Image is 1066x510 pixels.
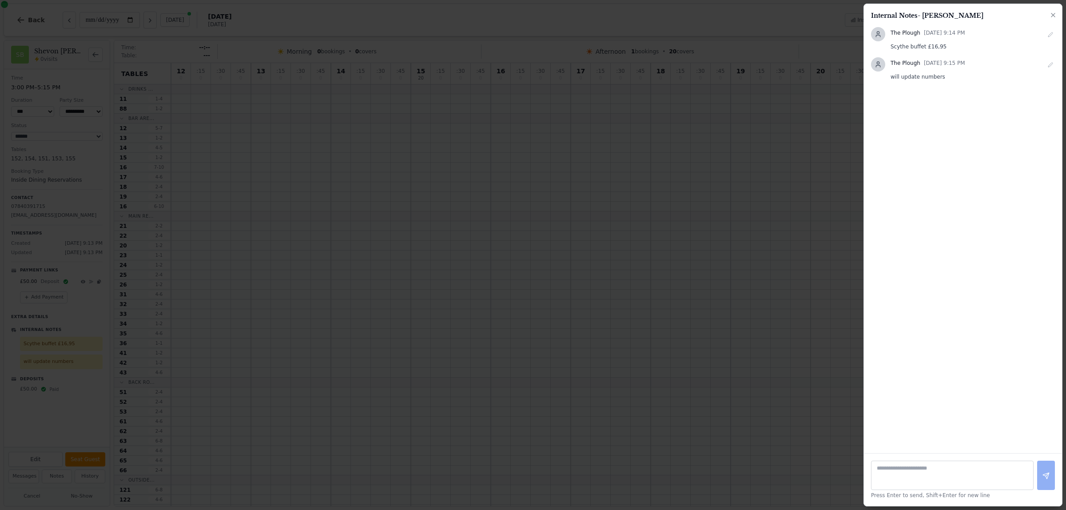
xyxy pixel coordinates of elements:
[1037,461,1055,490] button: Add note (Enter)
[891,73,1055,80] p: will update numbers
[1046,27,1055,41] button: Edit note
[924,60,965,66] time: [DATE] 9:15 PM
[1046,57,1055,72] button: Edit note
[891,43,1055,50] p: Scythe buffet £16,95
[891,60,920,66] span: The Plough
[924,30,965,36] time: [DATE] 9:14 PM
[891,30,920,36] span: The Plough
[871,11,1055,20] h2: Internal Notes - [PERSON_NAME]
[871,492,1055,499] p: Press Enter to send, Shift+Enter for new line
